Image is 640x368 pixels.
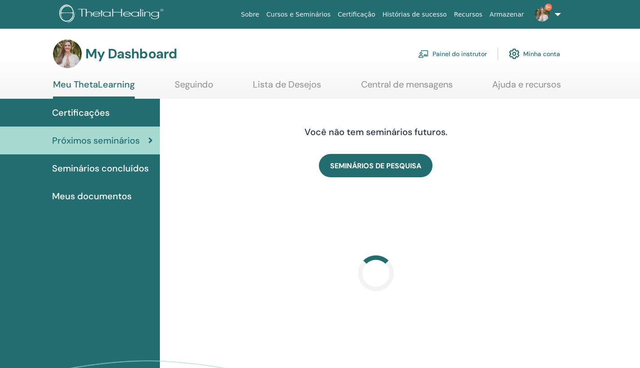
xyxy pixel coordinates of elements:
[52,162,149,175] span: Seminários concluídos
[509,46,520,61] img: cog.svg
[175,79,213,96] a: Seguindo
[52,134,140,147] span: Próximos seminários
[330,161,421,171] span: SEMINÁRIOS DE PESQUISA
[53,79,135,99] a: Meu ThetaLearning
[509,44,560,64] a: Minha conta
[334,6,379,23] a: Certificação
[418,50,429,58] img: chalkboard-teacher.svg
[486,6,527,23] a: Armazenar
[418,44,487,64] a: Painel do instrutor
[361,79,453,96] a: Central de mensagens
[379,6,450,23] a: Histórias de sucesso
[52,106,110,119] span: Certificações
[59,4,167,25] img: logo.png
[52,189,132,203] span: Meus documentos
[234,127,517,137] h4: Você não tem seminários futuros.
[238,6,263,23] a: Sobre
[319,154,433,177] a: SEMINÁRIOS DE PESQUISA
[545,4,552,11] span: 9+
[263,6,334,23] a: Cursos e Seminários
[253,79,321,96] a: Lista de Desejos
[450,6,486,23] a: Recursos
[535,7,549,22] img: default.jpg
[492,79,561,96] a: Ajuda e recursos
[85,46,177,62] h3: My Dashboard
[53,39,82,68] img: default.jpg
